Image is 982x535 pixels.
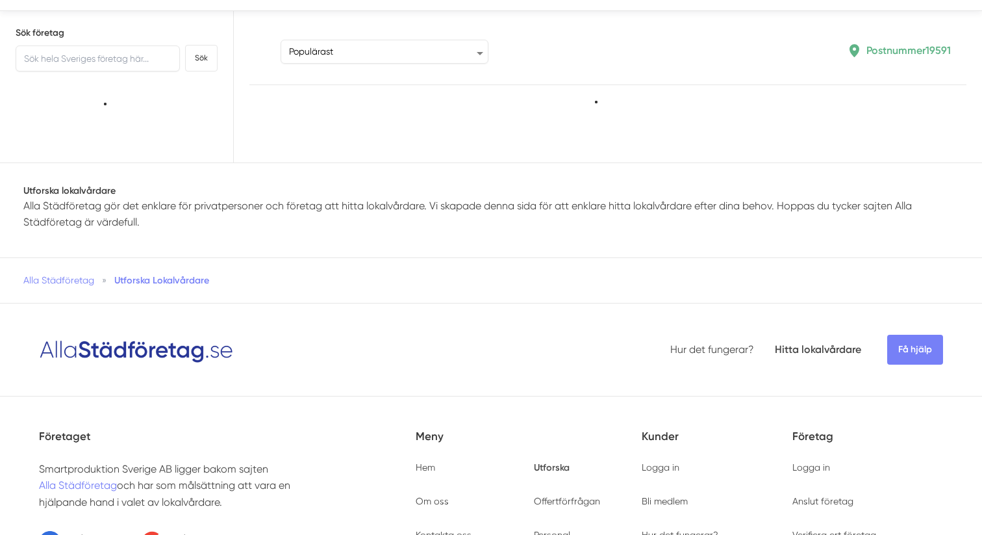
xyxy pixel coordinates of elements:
h5: Företag [792,428,943,461]
button: Sök [185,45,218,72]
p: Alla Städföretag gör det enklare för privatpersoner och företag att hitta lokalvårdare. Vi skapad... [23,198,959,231]
a: Utforska [534,462,570,473]
nav: Breadcrumb [23,274,959,287]
span: » [102,274,107,287]
a: Anslut företag [792,496,853,506]
a: Alla Städföretag [23,275,94,285]
h5: Meny [416,428,642,461]
h1: Utforska lokalvårdare [23,184,959,197]
a: Om oss [416,496,449,506]
a: Logga in [642,462,679,473]
a: Bli medlem [642,496,688,506]
a: Hitta lokalvårdare [775,343,861,356]
span: Få hjälp [887,335,943,365]
a: Utforska Lokalvårdare [114,274,209,286]
img: Logotyp Alla Städföretag [39,335,234,364]
h5: Kunder [642,428,792,461]
a: Offertförfrågan [534,496,600,506]
p: Smartproduktion Sverige AB ligger bakom sajten och har som målsättning att vara en hjälpande hand... [39,461,330,510]
a: Hur det fungerar? [670,343,754,356]
p: Postnummer 19591 [866,42,951,59]
h5: Sök företag [16,27,218,40]
input: Sök hela Sveriges företag här... [16,46,180,72]
a: Logga in [792,462,830,473]
a: Hem [416,462,435,473]
h5: Företaget [39,428,416,461]
a: Alla Städföretag [39,479,117,491]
